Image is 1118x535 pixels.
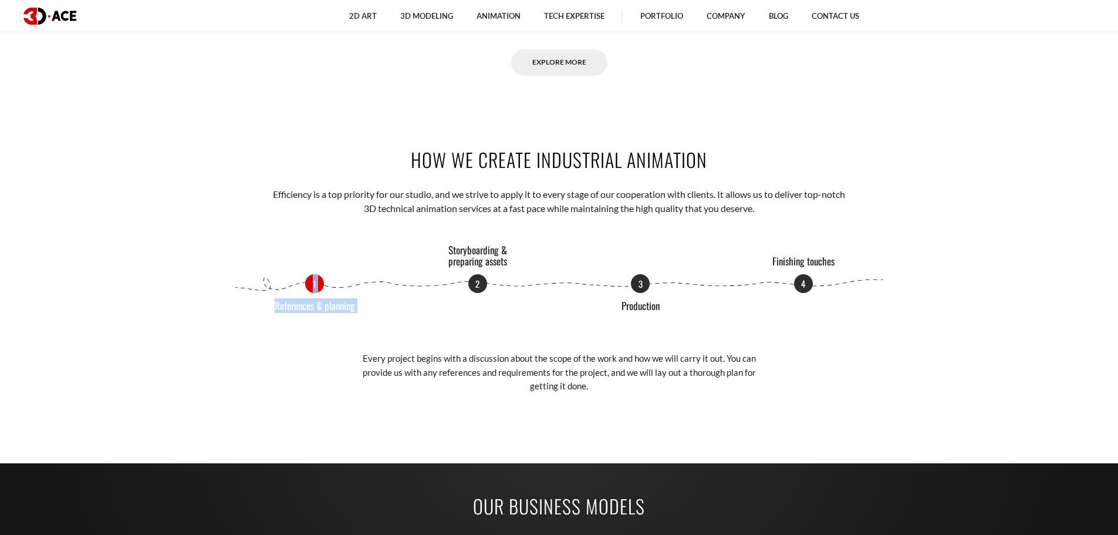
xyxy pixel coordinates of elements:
[23,8,76,25] img: logo dark
[596,301,684,312] p: Production
[759,256,847,267] p: Finishing touches
[234,146,885,173] h2: How we create industrial animation
[631,274,650,293] div: Go to slide 3
[794,274,813,293] p: 4
[511,49,607,76] a: Explore More
[354,352,765,393] p: Every project begins with a discussion about the scope of the work and how we will carry it out. ...
[468,274,487,293] p: 2
[234,493,885,519] h2: Our Business Models
[468,274,487,293] div: Go to slide 2
[434,245,522,267] p: Storyboarding & preparing assets
[631,274,650,293] p: 3
[270,187,848,216] p: Efficiency is a top priority for our studio, and we strive to apply it to every stage of our coop...
[794,274,813,293] div: Go to slide 4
